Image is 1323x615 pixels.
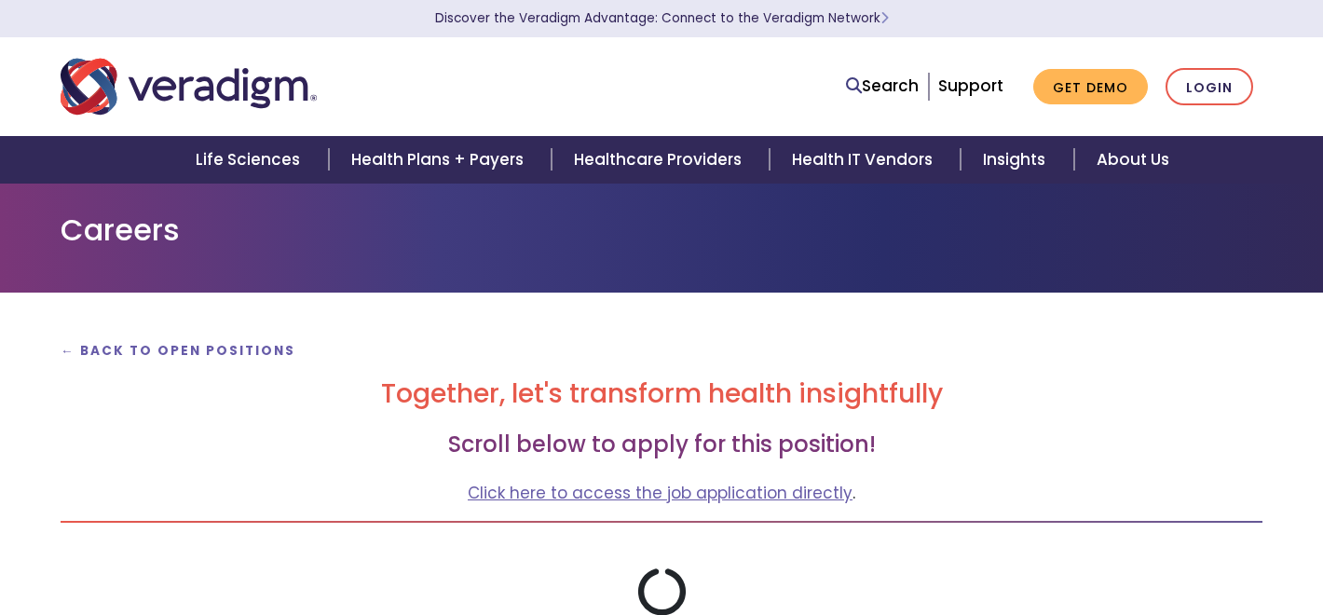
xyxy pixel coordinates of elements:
[938,75,1003,97] a: Support
[770,136,961,184] a: Health IT Vendors
[1033,69,1148,105] a: Get Demo
[961,136,1073,184] a: Insights
[468,482,852,504] a: Click here to access the job application directly
[846,74,919,99] a: Search
[61,481,1262,506] p: .
[880,9,889,27] span: Learn More
[61,431,1262,458] h3: Scroll below to apply for this position!
[1074,136,1192,184] a: About Us
[552,136,770,184] a: Healthcare Providers
[61,342,295,360] a: ← Back to Open Positions
[61,212,1262,248] h1: Careers
[329,136,552,184] a: Health Plans + Payers
[1166,68,1253,106] a: Login
[61,56,317,117] img: Veradigm logo
[61,378,1262,410] h2: Together, let's transform health insightfully
[173,136,328,184] a: Life Sciences
[435,9,889,27] a: Discover the Veradigm Advantage: Connect to the Veradigm NetworkLearn More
